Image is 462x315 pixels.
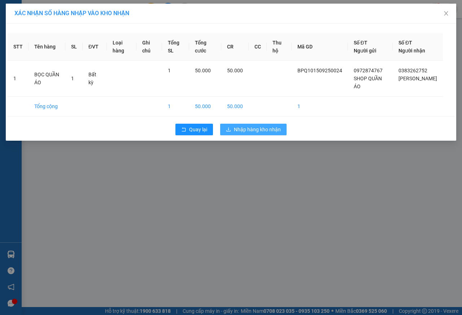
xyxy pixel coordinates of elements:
[162,97,189,116] td: 1
[57,4,99,10] strong: ĐỒNG PHƯỚC
[398,68,427,73] span: 0383262752
[2,47,77,51] span: [PERSON_NAME]:
[65,33,83,61] th: SL
[354,40,367,46] span: Số ĐT
[181,127,186,133] span: rollback
[3,4,35,36] img: logo
[29,33,65,61] th: Tên hàng
[436,4,456,24] button: Close
[57,12,97,21] span: Bến xe [GEOGRAPHIC_DATA]
[29,61,65,97] td: BỌC QUẦN ÁO
[398,76,437,81] span: [PERSON_NAME]
[354,48,376,54] span: Người gửi
[221,97,249,116] td: 50.000
[189,33,221,61] th: Tổng cước
[136,33,162,61] th: Ghi chú
[221,33,249,61] th: CR
[398,40,412,46] span: Số ĐT
[189,97,221,116] td: 50.000
[189,125,207,133] span: Quay lại
[227,68,243,73] span: 50.000
[57,22,99,31] span: 01 Võ Văn Truyện, KP.1, Phường 2
[8,61,29,97] td: 1
[175,124,213,135] button: rollbackQuay lại
[220,124,287,135] button: downloadNhập hàng kho nhận
[2,52,44,57] span: In ngày:
[57,32,88,37] span: Hotline: 19001152
[71,76,74,81] span: 1
[168,68,171,73] span: 1
[14,10,129,17] span: XÁC NHẬN SỐ HÀNG NHẬP VÀO KHO NHẬN
[226,127,231,133] span: download
[297,68,342,73] span: BPQ101509250024
[249,33,267,61] th: CC
[354,76,382,89] span: SHOP QUẦN ÁO
[29,97,65,116] td: Tổng cộng
[83,33,107,61] th: ĐVT
[19,39,88,45] span: -----------------------------------------
[234,125,281,133] span: Nhập hàng kho nhận
[292,33,348,61] th: Mã GD
[107,33,137,61] th: Loại hàng
[267,33,291,61] th: Thu hộ
[83,61,107,97] td: Bất kỳ
[354,68,383,73] span: 0972874767
[443,10,449,16] span: close
[162,33,189,61] th: Tổng SL
[398,48,425,54] span: Người nhận
[195,68,211,73] span: 50.000
[36,46,77,51] span: VPMC1509250007
[292,97,348,116] td: 1
[8,33,29,61] th: STT
[16,52,44,57] span: 13:32:09 [DATE]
